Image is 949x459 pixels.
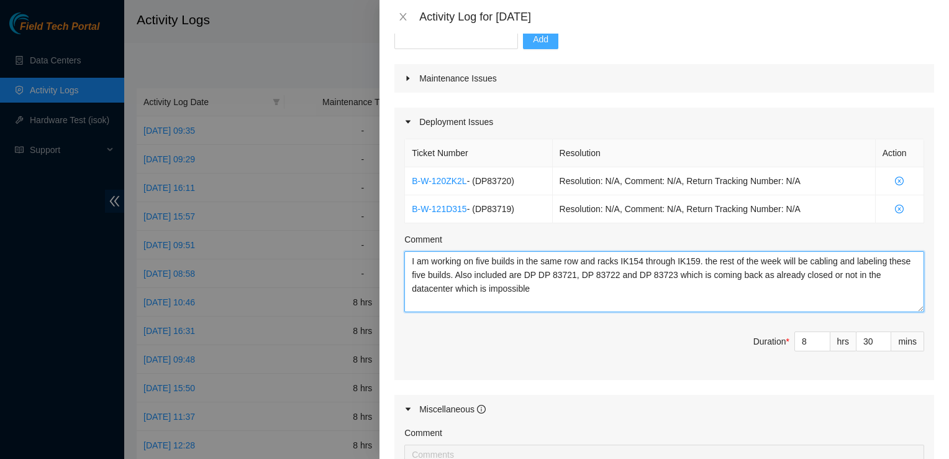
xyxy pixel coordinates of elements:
[753,335,789,348] div: Duration
[419,10,934,24] div: Activity Log for [DATE]
[523,29,558,49] button: Add
[467,176,514,186] span: - ( DP83720 )
[404,251,924,312] textarea: Comment
[412,204,466,214] a: B-W-121D315
[883,177,917,185] span: close-circle
[477,405,486,414] span: info-circle
[891,331,924,351] div: mins
[404,233,442,246] label: Comment
[412,176,466,186] a: B-W-120ZK2L
[394,395,934,424] div: Miscellaneous info-circle
[467,204,514,214] span: - ( DP83719 )
[394,64,934,93] div: Maintenance Issues
[404,118,412,126] span: caret-right
[405,139,552,167] th: Ticket Number
[830,331,856,351] div: hrs
[553,139,876,167] th: Resolution
[398,12,408,22] span: close
[876,139,924,167] th: Action
[394,108,934,136] div: Deployment Issues
[404,75,412,82] span: caret-right
[394,11,412,23] button: Close
[883,205,917,213] span: close-circle
[419,402,486,416] div: Miscellaneous
[533,32,548,46] span: Add
[404,406,412,413] span: caret-right
[553,167,876,195] td: Resolution: N/A, Comment: N/A, Return Tracking Number: N/A
[404,426,442,440] label: Comment
[553,195,876,223] td: Resolution: N/A, Comment: N/A, Return Tracking Number: N/A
